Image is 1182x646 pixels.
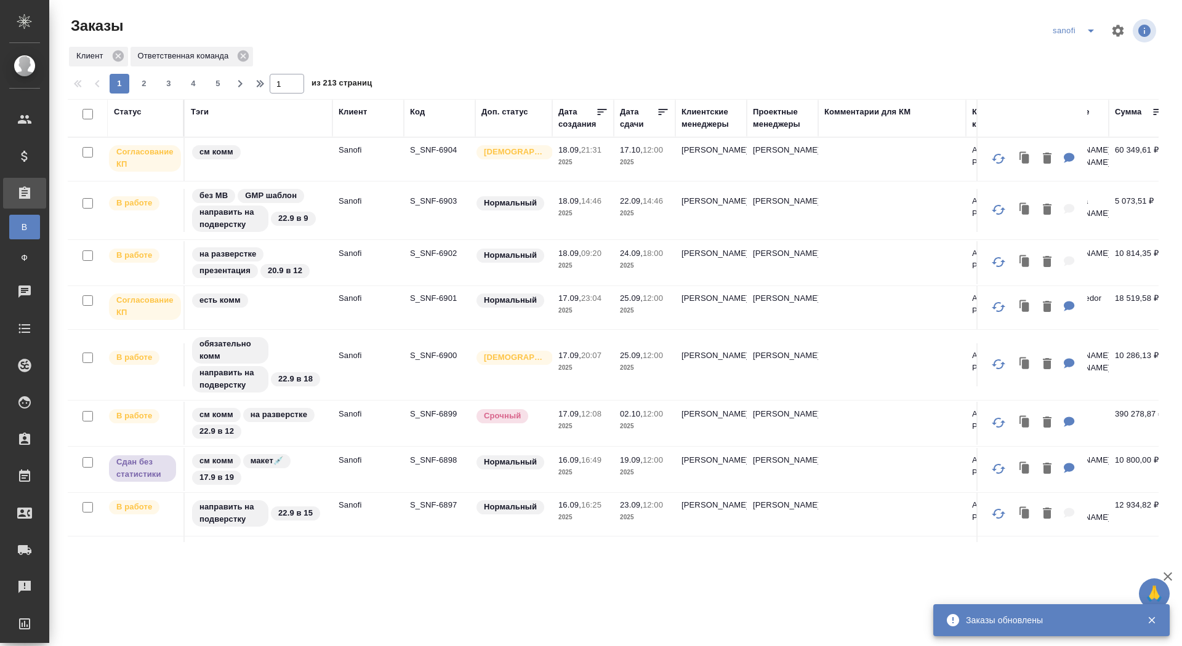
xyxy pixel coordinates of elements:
[581,196,601,205] p: 14:46
[747,138,818,181] td: [PERSON_NAME]
[558,106,596,130] div: Дата создания
[643,145,663,154] p: 12:00
[620,305,669,317] p: 2025
[558,305,608,317] p: 2025
[675,189,747,232] td: [PERSON_NAME]
[245,189,297,202] p: GMP шаблон
[1013,295,1037,320] button: Клонировать
[268,265,302,277] p: 20.9 в 12
[1109,286,1170,329] td: 18 519,58 ₽
[339,408,398,420] p: Sanofi
[183,78,203,90] span: 4
[681,106,741,130] div: Клиентские менеджеры
[1109,402,1170,445] td: 390 278,87 ₽
[199,248,256,260] p: на разверстке
[972,144,1031,169] p: АО "Санофи Россия"
[581,409,601,418] p: 12:08
[484,456,537,468] p: Нормальный
[410,292,469,305] p: S_SNF-6901
[984,247,1013,277] button: Обновить
[747,536,818,580] td: [PERSON_NAME]
[208,78,228,90] span: 5
[1037,295,1058,320] button: Удалить
[278,373,313,385] p: 22.9 в 18
[620,351,643,360] p: 25.09,
[558,362,608,374] p: 2025
[278,507,313,519] p: 22.9 в 15
[1133,19,1159,42] span: Посмотреть информацию
[199,338,261,362] p: обязательно комм
[747,448,818,491] td: [PERSON_NAME]
[675,343,747,386] td: [PERSON_NAME]
[1109,493,1170,536] td: 12 934,82 ₽
[972,454,1031,479] p: АО "Санофи Россия"
[824,106,911,118] div: Комментарии для КМ
[1013,352,1037,377] button: Клонировать
[68,16,123,36] span: Заказы
[199,146,233,158] p: см комм
[558,455,581,465] p: 16.09,
[410,106,425,118] div: Код
[475,247,546,264] div: Статус по умолчанию для стандартных заказов
[984,292,1013,322] button: Обновить
[1139,615,1164,626] button: Закрыть
[410,144,469,156] p: S_SNF-6904
[747,493,818,536] td: [PERSON_NAME]
[15,221,34,233] span: В
[191,106,209,118] div: Тэги
[199,206,261,231] p: направить на подверстку
[643,500,663,509] p: 12:00
[339,247,398,260] p: Sanofi
[1139,578,1170,609] button: 🙏
[339,499,398,511] p: Sanofi
[1037,250,1058,275] button: Удалить
[116,456,169,481] p: Сдан без статистики
[1013,146,1037,172] button: Клонировать
[620,500,643,509] p: 23.09,
[558,156,608,169] p: 2025
[620,455,643,465] p: 19.09,
[199,265,251,277] p: презентация
[116,249,152,261] p: В работе
[1109,343,1170,386] td: 10 286,13 ₽
[484,294,537,306] p: Нормальный
[191,144,326,161] div: см комм
[410,408,469,420] p: S_SNF-6899
[620,156,669,169] p: 2025
[199,471,234,484] p: 17.9 в 19
[581,249,601,258] p: 09:20
[191,499,326,528] div: направить на подверстку, 22.9 в 15
[484,501,537,513] p: Нормальный
[643,293,663,303] p: 12:00
[134,78,154,90] span: 2
[191,407,326,440] div: см комм, на разверстке, 22.9 в 12
[339,195,398,207] p: Sanofi
[475,292,546,309] div: Статус по умолчанию для стандартных заказов
[972,499,1031,524] p: АО "Санофи Россия"
[581,145,601,154] p: 21:31
[620,196,643,205] p: 22.09,
[278,212,308,225] p: 22.9 в 9
[1037,197,1058,223] button: Удалить
[558,409,581,418] p: 17.09,
[675,536,747,580] td: [PERSON_NAME]
[966,614,1128,626] div: Заказы обновлены
[76,50,108,62] p: Клиент
[138,50,233,62] p: Ответственная команда
[1037,410,1058,436] button: Удалить
[675,286,747,329] td: [PERSON_NAME]
[1144,581,1165,607] span: 🙏
[620,260,669,272] p: 2025
[159,78,179,90] span: 3
[481,106,528,118] div: Доп. статус
[558,260,608,272] p: 2025
[620,106,657,130] div: Дата сдачи
[1037,146,1058,172] button: Удалить
[558,196,581,205] p: 18.09,
[581,500,601,509] p: 16:25
[251,455,283,467] p: макет💉
[199,455,233,467] p: см комм
[69,47,128,66] div: Клиент
[558,249,581,258] p: 18.09,
[108,349,177,366] div: Выставляет ПМ после принятия заказа от КМа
